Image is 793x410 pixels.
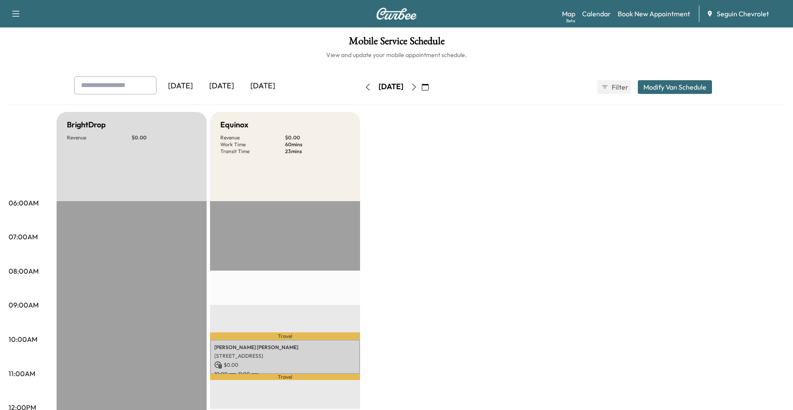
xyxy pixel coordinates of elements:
p: 07:00AM [9,232,38,242]
a: Book New Appointment [618,9,690,19]
p: Work Time [220,141,285,148]
p: 23 mins [285,148,350,155]
h1: Mobile Service Schedule [9,36,784,51]
div: Beta [566,18,575,24]
p: $ 0.00 [132,134,196,141]
p: Travel [210,374,360,380]
h6: View and update your mobile appointment schedule. [9,51,784,59]
p: Revenue [67,134,132,141]
p: 11:00AM [9,368,35,379]
p: 09:00AM [9,300,39,310]
span: Seguin Chevrolet [717,9,769,19]
img: Curbee Logo [376,8,417,20]
p: Revenue [220,134,285,141]
button: Modify Van Schedule [638,80,712,94]
p: $ 0.00 [285,134,350,141]
span: Filter [612,82,627,92]
p: 06:00AM [9,198,39,208]
div: [DATE] [378,81,403,92]
p: 08:00AM [9,266,39,276]
div: [DATE] [160,76,201,96]
p: 10:00 am - 11:00 am [214,371,356,377]
button: Filter [598,80,631,94]
p: [STREET_ADDRESS] [214,353,356,359]
p: Transit Time [220,148,285,155]
p: $ 0.00 [214,361,356,369]
a: MapBeta [562,9,575,19]
p: 60 mins [285,141,350,148]
p: 10:00AM [9,334,37,344]
h5: Equinox [220,119,248,131]
div: [DATE] [242,76,283,96]
p: [PERSON_NAME] [PERSON_NAME] [214,344,356,351]
a: Calendar [582,9,611,19]
div: [DATE] [201,76,242,96]
p: Travel [210,332,360,339]
h5: BrightDrop [67,119,106,131]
